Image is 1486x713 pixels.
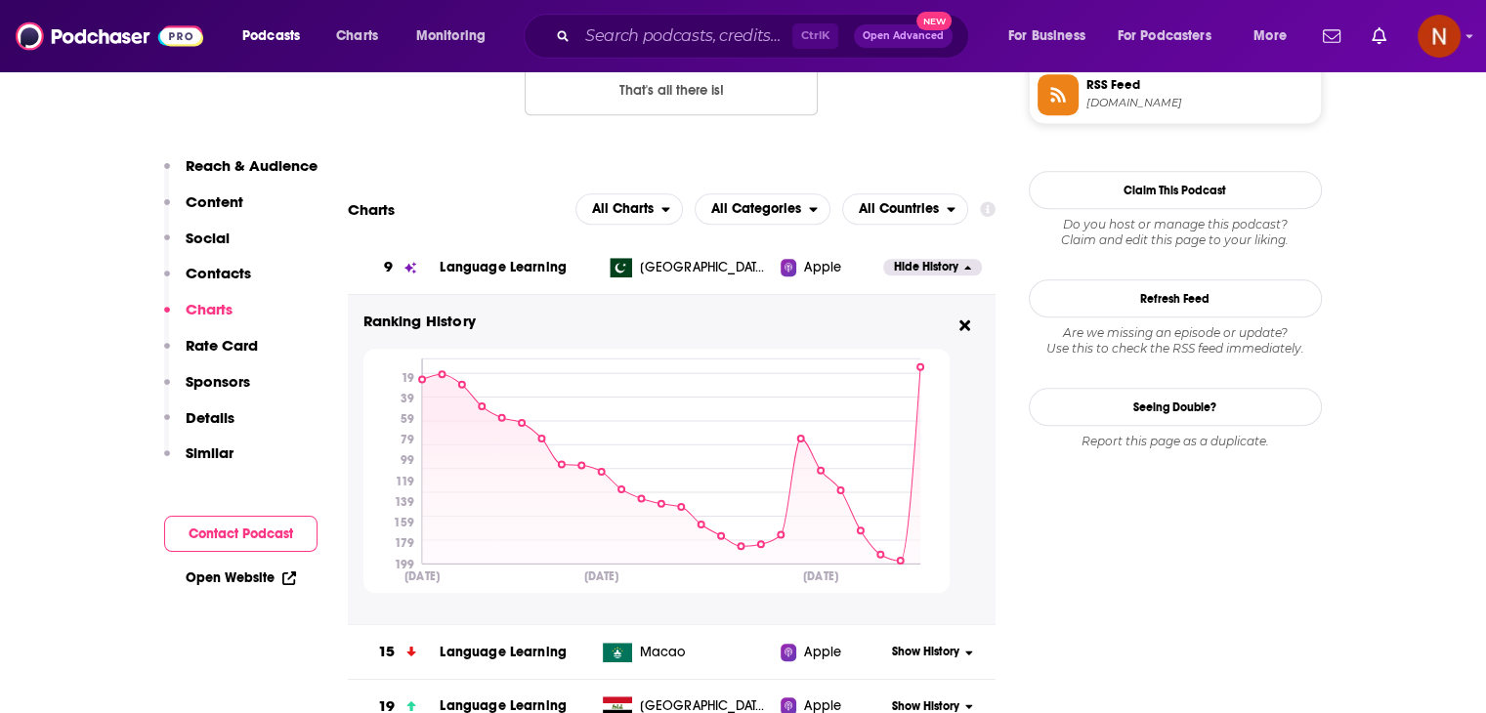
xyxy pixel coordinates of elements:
[229,21,325,52] button: open menu
[404,569,440,584] tspan: [DATE]
[542,14,988,59] div: Search podcasts, credits, & more...
[1029,325,1322,356] div: Are we missing an episode or update? Use this to check the RSS feed immediately.
[186,156,318,175] p: Reach & Audience
[394,495,413,509] tspan: 139
[1418,15,1461,58] img: User Profile
[400,392,413,405] tspan: 39
[842,193,968,225] button: open menu
[863,31,944,41] span: Open Advanced
[1086,76,1313,94] span: RSS Feed
[577,21,792,52] input: Search podcasts, credits, & more...
[164,156,318,192] button: Reach & Audience
[186,372,250,391] p: Sponsors
[403,21,511,52] button: open menu
[525,63,818,115] button: Nothing here.
[842,193,968,225] h2: Countries
[394,557,413,570] tspan: 199
[892,644,959,660] span: Show History
[164,443,234,480] button: Similar
[400,412,413,426] tspan: 59
[804,258,841,277] span: Apple
[186,569,296,586] a: Open Website
[186,408,234,427] p: Details
[1029,171,1322,209] button: Claim This Podcast
[804,643,841,662] span: Apple
[394,536,413,550] tspan: 179
[781,643,883,662] a: Apple
[595,258,781,277] a: [GEOGRAPHIC_DATA]
[1418,15,1461,58] button: Show profile menu
[242,22,300,50] span: Podcasts
[1118,22,1211,50] span: For Podcasters
[186,192,243,211] p: Content
[1029,217,1322,232] span: Do you host or manage this podcast?
[1418,15,1461,58] span: Logged in as AdelNBM
[416,22,486,50] span: Monitoring
[400,433,413,446] tspan: 79
[695,193,830,225] button: open menu
[711,202,801,216] span: All Categories
[1029,217,1322,248] div: Claim and edit this page to your liking.
[164,300,233,336] button: Charts
[16,18,203,55] img: Podchaser - Follow, Share and Rate Podcasts
[792,23,838,49] span: Ctrl K
[363,311,950,333] h3: Ranking History
[348,200,395,219] h2: Charts
[1008,22,1085,50] span: For Business
[916,12,952,30] span: New
[186,336,258,355] p: Rate Card
[378,641,395,663] h3: 15
[440,259,567,275] a: Language Learning
[592,202,654,216] span: All Charts
[1240,21,1311,52] button: open menu
[575,193,683,225] button: open menu
[164,229,230,265] button: Social
[395,475,413,488] tspan: 119
[640,258,767,277] span: Pakistan
[186,229,230,247] p: Social
[1253,22,1287,50] span: More
[1029,279,1322,317] button: Refresh Feed
[1086,96,1313,110] span: feeds.simplecast.com
[1105,21,1240,52] button: open menu
[164,408,234,444] button: Details
[348,625,441,679] a: 15
[1364,20,1394,53] a: Show notifications dropdown
[995,21,1110,52] button: open menu
[575,193,683,225] h2: Platforms
[186,300,233,318] p: Charts
[854,24,953,48] button: Open AdvancedNew
[859,202,939,216] span: All Countries
[1029,388,1322,426] a: Seeing Double?
[164,264,251,300] button: Contacts
[400,453,413,467] tspan: 99
[186,443,234,462] p: Similar
[883,644,981,660] button: Show History
[440,644,567,660] a: Language Learning
[164,372,250,408] button: Sponsors
[384,256,393,278] h3: 9
[781,258,883,277] a: Apple
[1029,434,1322,449] div: Report this page as a duplicate.
[164,336,258,372] button: Rate Card
[186,264,251,282] p: Contacts
[894,259,958,275] span: Hide History
[164,516,318,552] button: Contact Podcast
[1315,20,1348,53] a: Show notifications dropdown
[164,192,243,229] button: Content
[595,643,781,662] a: Macao
[583,569,618,584] tspan: [DATE]
[640,643,686,662] span: Macao
[393,516,413,529] tspan: 159
[803,569,838,584] tspan: [DATE]
[348,240,441,294] a: 9
[401,370,413,384] tspan: 19
[883,259,981,275] button: Hide History
[1038,74,1313,115] a: RSS Feed[DOMAIN_NAME]
[695,193,830,225] h2: Categories
[336,22,378,50] span: Charts
[323,21,390,52] a: Charts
